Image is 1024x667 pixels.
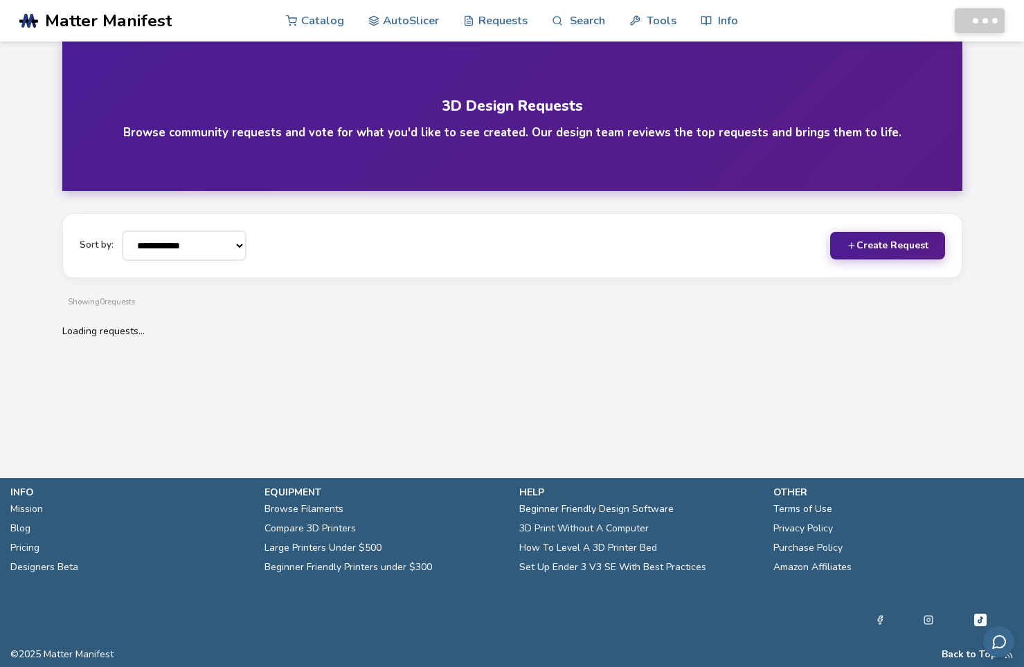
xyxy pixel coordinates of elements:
[519,558,706,577] a: Set Up Ender 3 V3 SE With Best Practices
[98,98,926,114] h1: 3D Design Requests
[942,649,997,660] button: Back to Top
[10,649,114,660] span: © 2025 Matter Manifest
[10,500,43,519] a: Mission
[519,500,674,519] a: Beginner Friendly Design Software
[830,232,945,259] button: Create Request
[10,485,251,500] p: info
[10,538,39,558] a: Pricing
[519,485,760,500] p: help
[62,326,351,337] p: Loading requests...
[875,612,885,628] a: Facebook
[80,240,114,250] label: Sort by:
[924,612,933,628] a: Instagram
[264,519,356,538] a: Compare 3D Printers
[773,500,832,519] a: Terms of Use
[10,519,30,538] a: Blog
[1004,649,1014,660] a: RSS Feed
[972,612,989,628] a: Tiktok
[773,558,852,577] a: Amazon Affiliates
[264,500,343,519] a: Browse Filaments
[773,485,1014,500] p: other
[123,125,901,140] h4: Browse community requests and vote for what you'd like to see created. Our design team reviews th...
[264,558,432,577] a: Beginner Friendly Printers under $300
[773,538,843,558] a: Purchase Policy
[45,11,172,30] span: Matter Manifest
[519,519,649,538] a: 3D Print Without A Computer
[264,538,381,558] a: Large Printers Under $500
[519,538,657,558] a: How To Level A 3D Printer Bed
[68,295,957,309] p: Showing 0 requests
[264,485,505,500] p: equipment
[773,519,833,538] a: Privacy Policy
[983,626,1014,657] button: Send feedback via email
[10,558,78,577] a: Designers Beta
